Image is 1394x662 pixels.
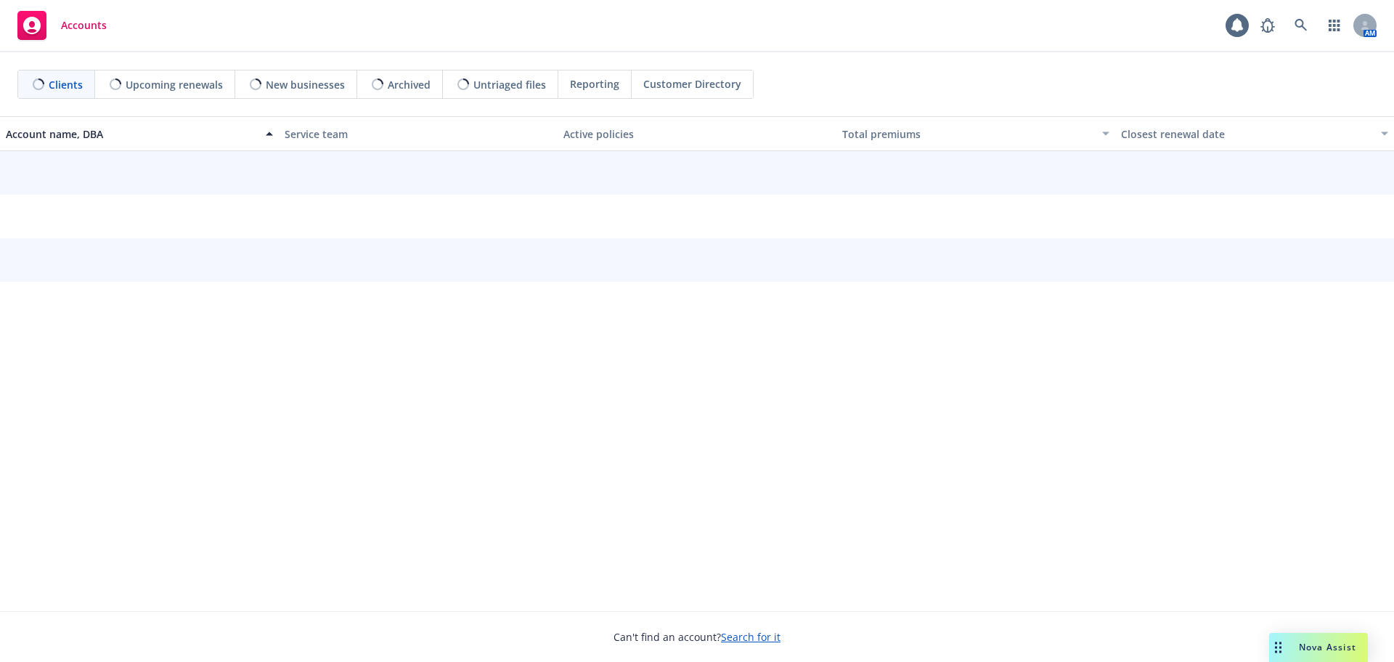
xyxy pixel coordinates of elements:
a: Switch app [1320,11,1349,40]
span: Upcoming renewals [126,77,223,92]
button: Closest renewal date [1115,116,1394,151]
button: Service team [279,116,558,151]
span: Clients [49,77,83,92]
span: New businesses [266,77,345,92]
button: Total premiums [836,116,1115,151]
div: Closest renewal date [1121,126,1372,142]
span: Untriaged files [473,77,546,92]
div: Account name, DBA [6,126,257,142]
button: Nova Assist [1269,633,1368,662]
span: Can't find an account? [614,629,780,645]
span: Archived [388,77,431,92]
div: Service team [285,126,552,142]
span: Reporting [570,76,619,92]
div: Total premiums [842,126,1093,142]
span: Customer Directory [643,76,741,92]
div: Active policies [563,126,831,142]
div: Drag to move [1269,633,1287,662]
button: Active policies [558,116,836,151]
a: Search for it [721,630,780,644]
a: Search [1287,11,1316,40]
span: Nova Assist [1299,641,1356,653]
a: Report a Bug [1253,11,1282,40]
span: Accounts [61,20,107,31]
a: Accounts [12,5,113,46]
